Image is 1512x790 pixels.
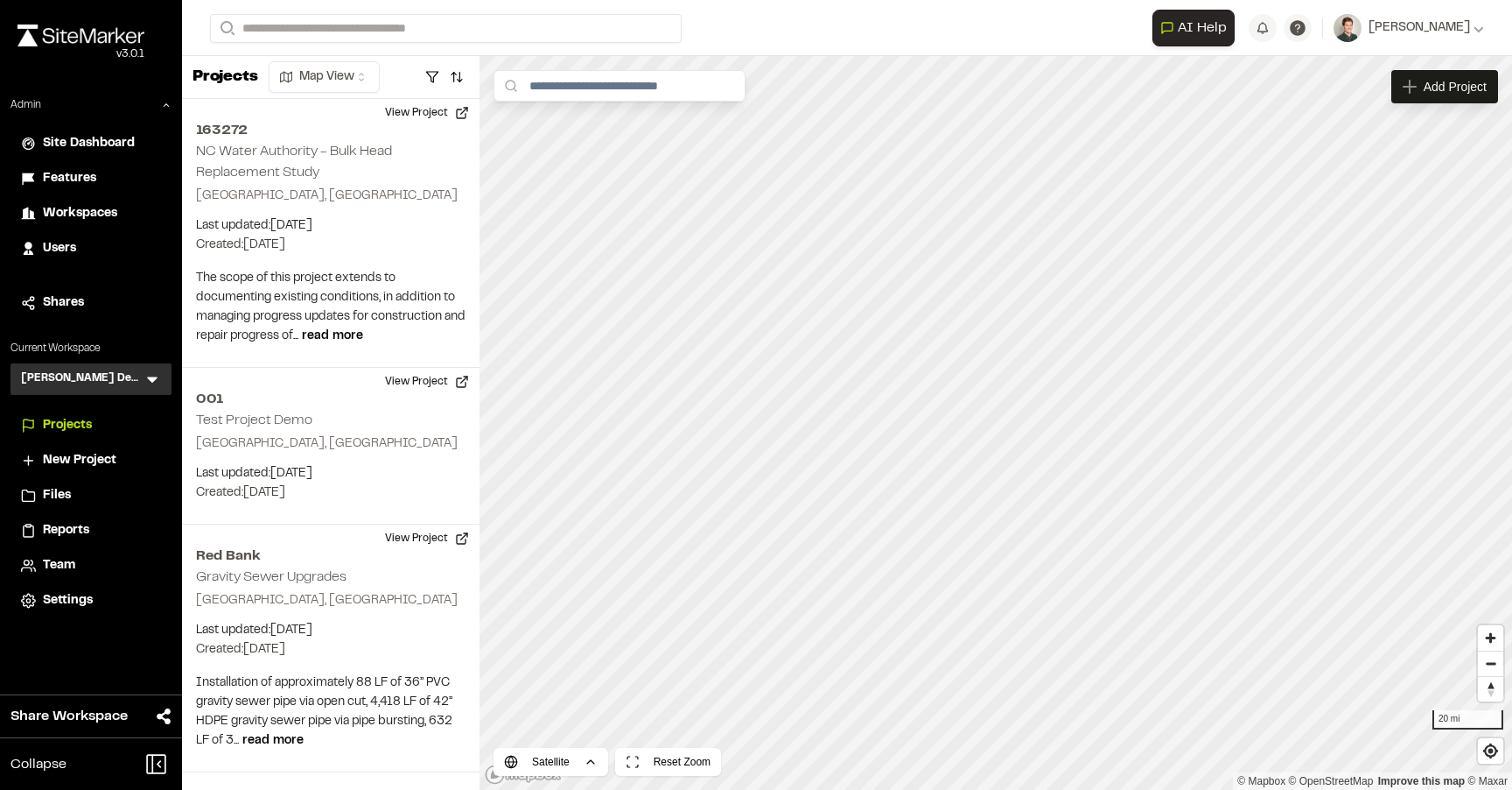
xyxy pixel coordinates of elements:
[196,640,465,660] p: Created: [DATE]
[1333,14,1361,42] img: User
[21,591,161,610] a: Settings
[43,451,116,470] span: New Project
[1178,18,1227,39] span: AI Help
[196,674,465,751] p: Installation of approximately 88 LF of 36” PVC gravity sewer pipe via open cut, 4,418 LF of 42” H...
[210,14,241,43] button: Search
[21,521,161,540] a: Reports
[374,368,479,396] button: View Project
[17,46,144,62] div: Oh geez...please don't...
[196,571,346,583] h2: Gravity Sewer Upgrades
[21,486,161,505] a: Files
[43,416,92,435] span: Projects
[10,754,66,775] span: Collapse
[479,56,1512,790] canvas: Map
[302,331,363,342] span: read more
[196,269,465,346] p: The scope of this project extends to documenting existing conditions, in addition to managing pro...
[374,525,479,553] button: View Project
[43,239,76,258] span: Users
[21,451,161,470] a: New Project
[1378,775,1465,787] a: Map feedback
[196,546,465,567] h2: Red Bank
[43,591,93,610] span: Settings
[21,239,161,258] a: Users
[43,486,71,505] span: Files
[1152,10,1235,46] button: Open AI Assistant
[10,706,128,727] span: Share Workspace
[374,99,479,127] button: View Project
[1333,14,1484,42] button: [PERSON_NAME]
[1478,677,1503,702] span: Reset bearing to north
[192,66,258,89] p: Projects
[21,169,161,188] a: Features
[43,169,96,188] span: Features
[21,370,143,388] h3: [PERSON_NAME] Demo Workspace
[10,97,41,113] p: Admin
[1289,775,1374,787] a: OpenStreetMap
[21,204,161,223] a: Workspaces
[196,414,312,427] h2: Test Project Demo
[10,341,171,356] p: Current Workspace
[43,521,89,540] span: Reports
[1478,651,1503,676] button: Zoom out
[196,591,465,610] p: [GEOGRAPHIC_DATA], [GEOGRAPHIC_DATA]
[485,765,562,785] a: Mapbox logo
[196,464,465,483] p: Last updated: [DATE]
[1478,625,1503,651] button: Zoom in
[43,293,84,313] span: Shares
[196,434,465,454] p: [GEOGRAPHIC_DATA], [GEOGRAPHIC_DATA]
[43,556,75,575] span: Team
[1368,18,1470,38] span: [PERSON_NAME]
[21,293,161,313] a: Shares
[21,556,161,575] a: Team
[1237,775,1285,787] a: Mapbox
[21,416,161,435] a: Projects
[1152,10,1242,46] div: Open AI Assistant
[1478,676,1503,702] button: Reset bearing to north
[615,748,721,776] button: Reset Zoom
[196,145,392,179] h2: NC Water Authority - Bulk Head Replacement Study
[196,216,465,236] p: Last updated: [DATE]
[1467,775,1508,787] a: Maxar
[43,134,135,153] span: Site Dashboard
[1424,78,1487,95] span: Add Project
[21,134,161,153] a: Site Dashboard
[196,389,465,410] h2: 001
[43,204,117,223] span: Workspaces
[196,483,465,503] p: Created: [DATE]
[1478,738,1503,764] button: Find my location
[196,187,465,206] p: [GEOGRAPHIC_DATA], [GEOGRAPHIC_DATA]
[1478,652,1503,676] span: Zoom out
[1432,710,1503,730] div: 20 mi
[493,748,608,776] button: Satellite
[196,236,465,255] p: Created: [DATE]
[17,25,144,46] img: rebrand.png
[242,736,304,746] span: read more
[196,120,465,141] h2: 163272
[196,621,465,640] p: Last updated: [DATE]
